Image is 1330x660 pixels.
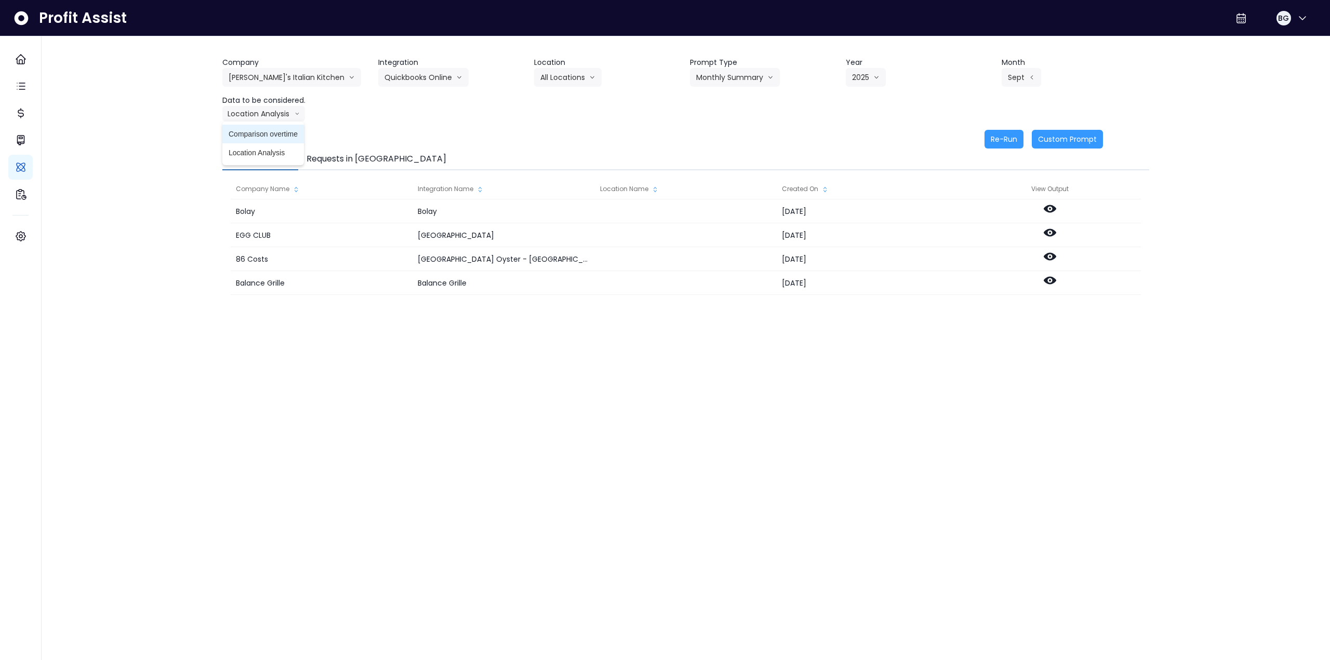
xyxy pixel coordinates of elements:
[985,130,1023,149] button: Re-Run
[231,271,412,295] div: Balance Grille
[1278,13,1289,23] span: BG
[777,223,958,247] div: [DATE]
[229,147,298,158] span: Location Analysis
[1002,68,1041,87] button: Septarrow left line
[1029,72,1035,83] svg: arrow left line
[651,185,659,194] svg: sort
[231,199,412,223] div: Bolay
[534,57,682,68] header: Location
[349,72,355,83] svg: arrow down line
[222,68,361,87] button: [PERSON_NAME]'s Italian Kitchenarrow down line
[959,179,1141,199] div: View Output
[777,271,958,295] div: [DATE]
[222,106,305,122] button: Location Analysisarrow down line
[777,179,958,199] div: Created On
[846,68,886,87] button: 2025arrow down line
[413,271,594,295] div: Balance Grille
[1032,130,1103,149] button: Custom Prompt
[534,68,602,87] button: All Locationsarrow down line
[378,57,526,68] header: Integration
[222,122,304,165] ul: Location Analysisarrow down line
[846,57,993,68] header: Year
[231,179,412,199] div: Company Name
[821,185,829,194] svg: sort
[39,9,127,28] span: Profit Assist
[690,57,837,68] header: Prompt Type
[690,68,780,87] button: Monthly Summaryarrow down line
[413,223,594,247] div: [GEOGRAPHIC_DATA]
[413,247,594,271] div: [GEOGRAPHIC_DATA] Oyster - [GEOGRAPHIC_DATA]
[777,247,958,271] div: [DATE]
[873,72,880,83] svg: arrow down line
[222,57,370,68] header: Company
[767,72,774,83] svg: arrow down line
[378,68,469,87] button: Quickbooks Onlinearrow down line
[413,179,594,199] div: Integration Name
[231,247,412,271] div: 86 Costs
[222,95,370,106] header: Data to be considered.
[476,185,484,194] svg: sort
[413,199,594,223] div: Bolay
[589,72,595,83] svg: arrow down line
[595,179,776,199] div: Location Name
[295,109,300,119] svg: arrow down line
[229,129,298,139] span: Comparison overtime
[292,185,300,194] svg: sort
[456,72,462,83] svg: arrow down line
[298,149,455,170] button: Requests in [GEOGRAPHIC_DATA]
[231,223,412,247] div: EGG CLUB
[777,199,958,223] div: [DATE]
[1002,57,1149,68] header: Month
